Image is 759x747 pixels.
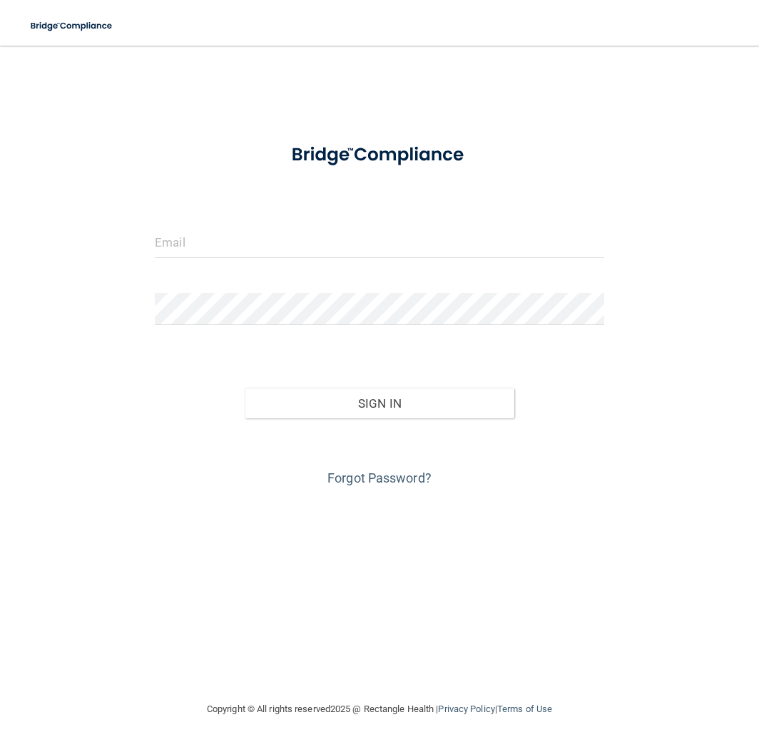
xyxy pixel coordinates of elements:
div: Copyright © All rights reserved 2025 @ Rectangle Health | | [119,686,640,732]
input: Email [155,226,604,258]
img: bridge_compliance_login_screen.278c3ca4.svg [21,11,123,41]
a: Forgot Password? [327,470,432,485]
img: bridge_compliance_login_screen.278c3ca4.svg [272,131,487,179]
a: Privacy Policy [438,704,494,714]
a: Terms of Use [497,704,552,714]
button: Sign In [245,388,514,419]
